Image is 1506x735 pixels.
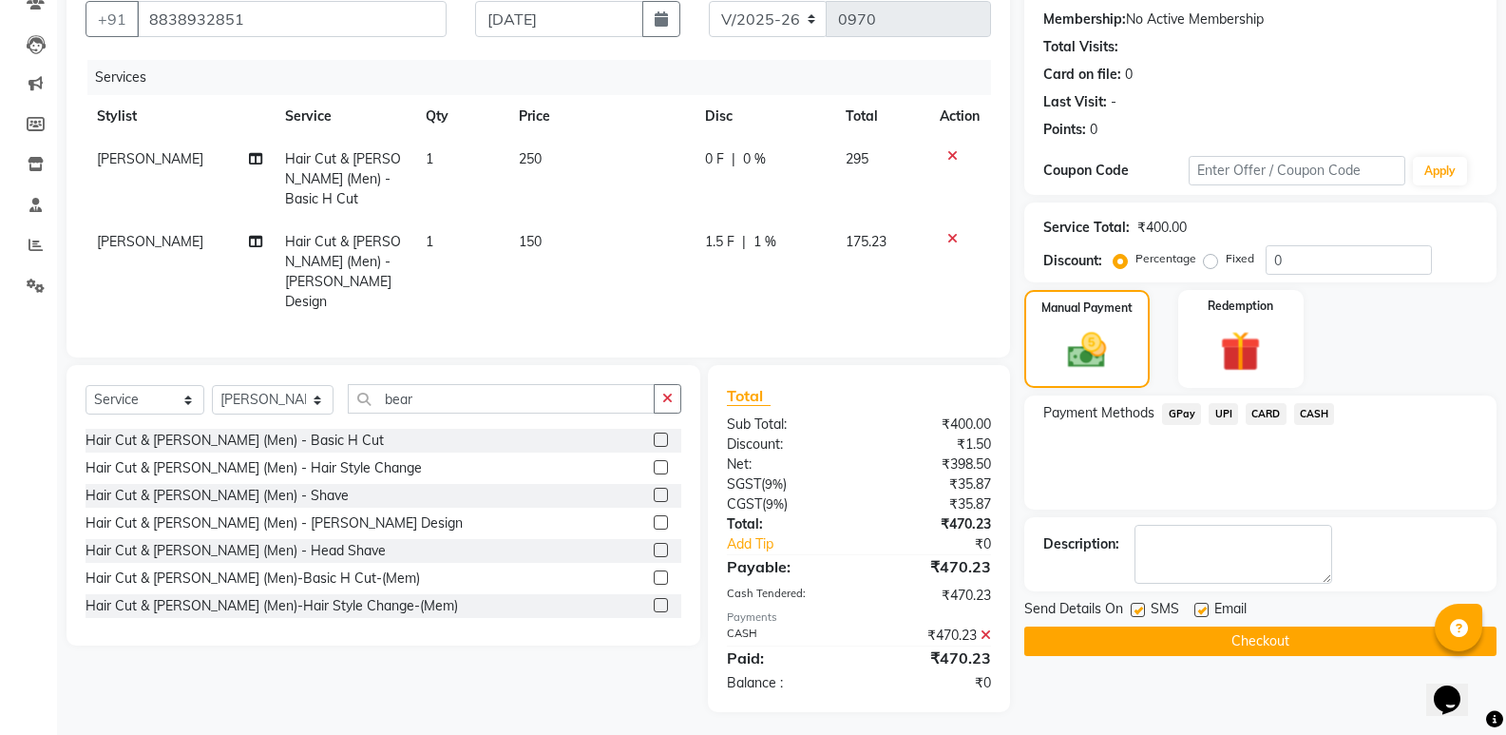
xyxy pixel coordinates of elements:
[727,609,991,626] div: Payments
[1043,10,1126,29] div: Membership:
[86,1,139,37] button: +91
[742,232,746,252] span: |
[1043,403,1154,423] span: Payment Methods
[1043,92,1107,112] div: Last Visit:
[1294,403,1335,425] span: CASH
[348,384,655,414] input: Search or Scan
[705,149,724,169] span: 0 F
[1043,534,1119,554] div: Description:
[86,458,422,478] div: Hair Cut & [PERSON_NAME] (Men) - Hair Style Change
[86,596,458,616] div: Hair Cut & [PERSON_NAME] (Men)-Hair Style Change-(Mem)
[694,95,834,138] th: Disc
[1226,250,1254,267] label: Fixed
[846,233,886,250] span: 175.23
[859,626,1005,646] div: ₹470.23
[426,150,433,167] span: 1
[727,475,761,493] span: SGST
[414,95,508,138] th: Qty
[1214,599,1247,623] span: Email
[1043,65,1121,85] div: Card on file:
[766,496,784,512] span: 9%
[713,555,859,578] div: Payable:
[727,495,762,513] span: CGST
[137,1,447,37] input: Search by Name/Mobile/Email/Code
[1024,627,1496,656] button: Checkout
[846,150,868,167] span: 295
[859,647,1005,669] div: ₹470.23
[1043,37,1118,57] div: Total Visits:
[1125,65,1133,85] div: 0
[1209,403,1238,425] span: UPI
[1208,298,1273,315] label: Redemption
[713,514,859,534] div: Total:
[928,95,991,138] th: Action
[87,60,1005,95] div: Services
[713,494,859,514] div: ( )
[1426,659,1487,716] iframe: chat widget
[1041,300,1133,317] label: Manual Payment
[713,435,859,455] div: Discount:
[859,455,1005,474] div: ₹398.50
[859,474,1005,494] div: ₹35.87
[86,431,384,451] div: Hair Cut & [PERSON_NAME] (Men) - Basic H Cut
[713,673,859,693] div: Balance :
[765,476,783,492] span: 9%
[1024,599,1123,623] span: Send Details On
[732,149,735,169] span: |
[1043,120,1086,140] div: Points:
[1189,156,1405,185] input: Enter Offer / Coupon Code
[1043,161,1188,181] div: Coupon Code
[859,586,1005,606] div: ₹470.23
[1413,157,1467,185] button: Apply
[1043,218,1130,238] div: Service Total:
[859,555,1005,578] div: ₹470.23
[1043,10,1477,29] div: No Active Membership
[1090,120,1097,140] div: 0
[1208,326,1273,377] img: _gift.svg
[507,95,694,138] th: Price
[1043,251,1102,271] div: Discount:
[713,626,859,646] div: CASH
[859,514,1005,534] div: ₹470.23
[859,494,1005,514] div: ₹35.87
[859,673,1005,693] div: ₹0
[834,95,928,138] th: Total
[705,232,734,252] span: 1.5 F
[1056,328,1118,373] img: _cash.svg
[713,647,859,669] div: Paid:
[1111,92,1116,112] div: -
[727,386,771,406] span: Total
[743,149,766,169] span: 0 %
[1137,218,1187,238] div: ₹400.00
[519,233,542,250] span: 150
[274,95,414,138] th: Service
[86,486,349,506] div: Hair Cut & [PERSON_NAME] (Men) - Shave
[859,415,1005,435] div: ₹400.00
[97,150,203,167] span: [PERSON_NAME]
[859,435,1005,455] div: ₹1.50
[285,150,401,207] span: Hair Cut & [PERSON_NAME] (Men) - Basic H Cut
[1151,599,1179,623] span: SMS
[426,233,433,250] span: 1
[86,95,274,138] th: Stylist
[884,534,1005,554] div: ₹0
[97,233,203,250] span: [PERSON_NAME]
[713,534,884,554] a: Add Tip
[1246,403,1287,425] span: CARD
[713,455,859,474] div: Net:
[86,569,420,589] div: Hair Cut & [PERSON_NAME] (Men)-Basic H Cut-(Mem)
[86,513,463,533] div: Hair Cut & [PERSON_NAME] (Men) - [PERSON_NAME] Design
[519,150,542,167] span: 250
[713,586,859,606] div: Cash Tendered:
[1162,403,1201,425] span: GPay
[285,233,401,310] span: Hair Cut & [PERSON_NAME] (Men) - [PERSON_NAME] Design
[753,232,776,252] span: 1 %
[713,415,859,435] div: Sub Total:
[713,474,859,494] div: ( )
[1135,250,1196,267] label: Percentage
[86,541,386,561] div: Hair Cut & [PERSON_NAME] (Men) - Head Shave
